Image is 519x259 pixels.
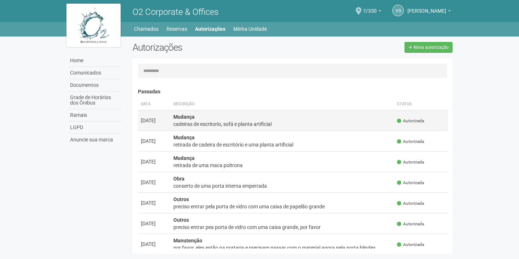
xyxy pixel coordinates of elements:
span: Autorizada [397,221,424,227]
div: conserto de uma porta interna emperrada [173,182,392,190]
span: Autorizada [397,118,424,124]
img: logo.jpg [66,4,121,47]
span: Autorizada [397,139,424,145]
a: Nova autorização [405,42,453,53]
a: Autorizações [195,24,225,34]
div: cadeiras de escritorio, sofá e planta artificial [173,120,392,128]
span: Autorizada [397,242,424,248]
a: VG [392,5,404,16]
a: Home [68,55,122,67]
a: Reservas [166,24,187,34]
div: preciso entrar pea porta de vidro com uma caixa grande, por favor [173,224,392,231]
h2: Autorizações [133,42,287,53]
span: Autorizada [397,200,424,207]
div: [DATE] [141,220,168,227]
div: retirada de uma maca poltrona [173,162,392,169]
a: Comunicados [68,67,122,79]
a: Documentos [68,79,122,92]
a: Ramais [68,109,122,122]
a: Anuncie sua marca [68,134,122,146]
div: retirada de cadeira de escritório e uma planta artificial [173,141,392,148]
th: Data [138,98,170,110]
a: [PERSON_NAME] [407,9,451,15]
div: [DATE] [141,137,168,145]
strong: Mudança [173,114,195,120]
span: O2 Corporate & Offices [133,7,219,17]
strong: Obra [173,176,185,182]
strong: Mudança [173,155,195,161]
div: [DATE] [141,179,168,186]
span: Vera Garcia da Silva [407,1,446,14]
th: Descrição [170,98,394,110]
div: por favor, eles estão na portaria e precisam passar com o material agora pela porta blindex [173,244,392,251]
a: Grade de Horários dos Ônibus [68,92,122,109]
span: Nova autorização [414,45,449,50]
strong: Outros [173,196,189,202]
span: Autorizada [397,180,424,186]
th: Status [394,98,448,110]
div: [DATE] [141,117,168,124]
h4: Passadas [138,89,449,94]
span: 7/330 [363,1,377,14]
div: [DATE] [141,199,168,207]
div: preciso entrar pela porta de vidro com uma caixa de papelão grande [173,203,392,210]
div: [DATE] [141,158,168,165]
a: 7/330 [363,9,381,15]
a: Chamados [134,24,159,34]
span: Autorizada [397,159,424,165]
div: [DATE] [141,241,168,248]
a: Minha Unidade [233,24,267,34]
strong: Manutenção [173,238,202,243]
strong: Mudança [173,135,195,140]
strong: Outros [173,217,189,223]
a: LGPD [68,122,122,134]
